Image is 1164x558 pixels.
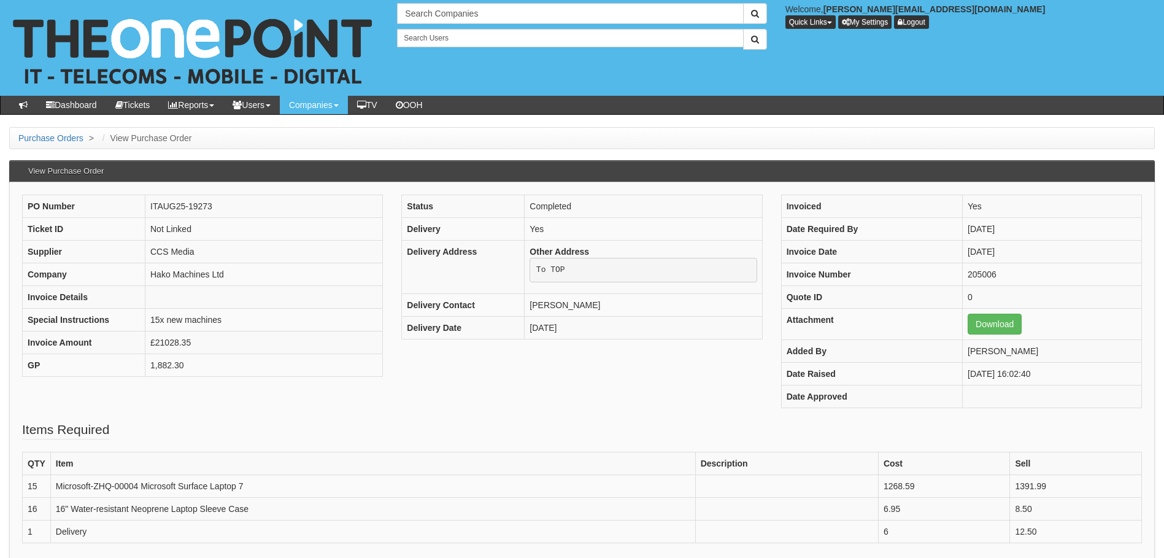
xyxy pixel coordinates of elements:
[159,96,223,114] a: Reports
[23,354,145,377] th: GP
[23,309,145,331] th: Special Instructions
[781,241,962,263] th: Invoice Date
[145,218,383,241] td: Not Linked
[878,475,1010,498] td: 1268.59
[963,340,1142,363] td: [PERSON_NAME]
[968,314,1022,335] a: Download
[530,258,757,282] pre: To TOP
[878,498,1010,521] td: 6.95
[878,521,1010,543] td: 6
[106,96,160,114] a: Tickets
[23,521,51,543] td: 1
[23,286,145,309] th: Invoice Details
[145,309,383,331] td: 15x new machines
[86,133,97,143] span: >
[1010,452,1142,475] th: Sell
[402,241,525,294] th: Delivery Address
[37,96,106,114] a: Dashboard
[402,218,525,241] th: Delivery
[23,195,145,218] th: PO Number
[781,363,962,386] th: Date Raised
[781,340,962,363] th: Added By
[1010,498,1142,521] td: 8.50
[402,316,525,339] th: Delivery Date
[894,15,929,29] a: Logout
[878,452,1010,475] th: Cost
[1010,521,1142,543] td: 12.50
[397,3,743,24] input: Search Companies
[781,386,962,408] th: Date Approved
[525,316,762,339] td: [DATE]
[23,241,145,263] th: Supplier
[23,263,145,286] th: Company
[145,354,383,377] td: 1,882.30
[397,29,743,47] input: Search Users
[145,331,383,354] td: £21028.35
[280,96,348,114] a: Companies
[1010,475,1142,498] td: 1391.99
[145,263,383,286] td: Hako Machines Ltd
[781,309,962,340] th: Attachment
[50,521,695,543] td: Delivery
[23,475,51,498] td: 15
[963,263,1142,286] td: 205006
[963,218,1142,241] td: [DATE]
[785,15,836,29] button: Quick Links
[18,133,83,143] a: Purchase Orders
[50,452,695,475] th: Item
[50,498,695,521] td: 16" Water-resistant Neoprene Laptop Sleeve Case
[145,241,383,263] td: CCS Media
[387,96,432,114] a: OOH
[963,241,1142,263] td: [DATE]
[23,331,145,354] th: Invoice Amount
[776,3,1164,29] div: Welcome,
[99,132,192,144] li: View Purchase Order
[963,363,1142,386] td: [DATE] 16:02:40
[781,218,962,241] th: Date Required By
[963,195,1142,218] td: Yes
[781,195,962,218] th: Invoiced
[402,293,525,316] th: Delivery Contact
[525,218,762,241] td: Yes
[22,161,110,182] h3: View Purchase Order
[525,195,762,218] td: Completed
[963,286,1142,309] td: 0
[823,4,1046,14] b: [PERSON_NAME][EMAIL_ADDRESS][DOMAIN_NAME]
[22,420,109,440] legend: Items Required
[695,452,878,475] th: Description
[23,218,145,241] th: Ticket ID
[23,498,51,521] td: 16
[23,452,51,475] th: QTY
[530,247,589,257] b: Other Address
[145,195,383,218] td: ITAUG25-19273
[50,475,695,498] td: Microsoft-ZHQ-00004 Microsoft Surface Laptop 7
[223,96,280,114] a: Users
[348,96,387,114] a: TV
[838,15,892,29] a: My Settings
[781,286,962,309] th: Quote ID
[781,263,962,286] th: Invoice Number
[525,293,762,316] td: [PERSON_NAME]
[402,195,525,218] th: Status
